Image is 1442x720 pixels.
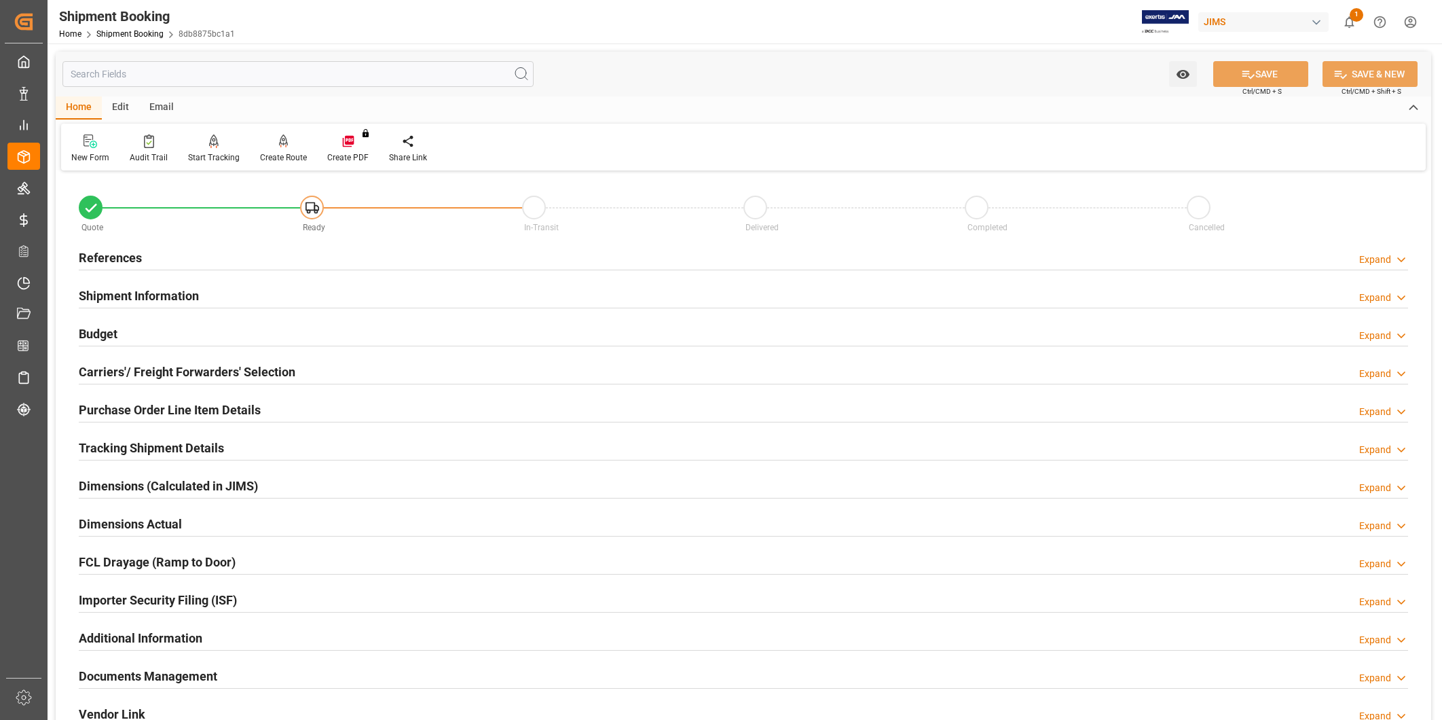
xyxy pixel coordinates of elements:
[1359,443,1391,457] div: Expand
[1142,10,1189,34] img: Exertis%20JAM%20-%20Email%20Logo.jpg_1722504956.jpg
[1359,519,1391,533] div: Expand
[1169,61,1197,87] button: open menu
[1359,329,1391,343] div: Expand
[79,287,199,305] h2: Shipment Information
[139,96,184,120] div: Email
[79,249,142,267] h2: References
[96,29,164,39] a: Shipment Booking
[1198,9,1334,35] button: JIMS
[79,553,236,571] h2: FCL Drayage (Ramp to Door)
[1189,223,1225,232] span: Cancelled
[79,629,202,647] h2: Additional Information
[1359,557,1391,571] div: Expand
[79,515,182,533] h2: Dimensions Actual
[303,223,325,232] span: Ready
[389,151,427,164] div: Share Link
[1359,367,1391,381] div: Expand
[1359,595,1391,609] div: Expand
[1359,405,1391,419] div: Expand
[1359,291,1391,305] div: Expand
[1359,481,1391,495] div: Expand
[1365,7,1395,37] button: Help Center
[56,96,102,120] div: Home
[79,325,117,343] h2: Budget
[1198,12,1329,32] div: JIMS
[79,477,258,495] h2: Dimensions (Calculated in JIMS)
[79,401,261,419] h2: Purchase Order Line Item Details
[1350,8,1363,22] span: 1
[1342,86,1401,96] span: Ctrl/CMD + Shift + S
[188,151,240,164] div: Start Tracking
[1323,61,1418,87] button: SAVE & NEW
[1334,7,1365,37] button: show 1 new notifications
[102,96,139,120] div: Edit
[1359,633,1391,647] div: Expand
[79,591,237,609] h2: Importer Security Filing (ISF)
[79,363,295,381] h2: Carriers'/ Freight Forwarders' Selection
[62,61,534,87] input: Search Fields
[1242,86,1282,96] span: Ctrl/CMD + S
[71,151,109,164] div: New Form
[1359,671,1391,685] div: Expand
[967,223,1007,232] span: Completed
[59,6,235,26] div: Shipment Booking
[1359,253,1391,267] div: Expand
[260,151,307,164] div: Create Route
[130,151,168,164] div: Audit Trail
[59,29,81,39] a: Home
[745,223,779,232] span: Delivered
[1213,61,1308,87] button: SAVE
[81,223,103,232] span: Quote
[79,439,224,457] h2: Tracking Shipment Details
[79,667,217,685] h2: Documents Management
[524,223,559,232] span: In-Transit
